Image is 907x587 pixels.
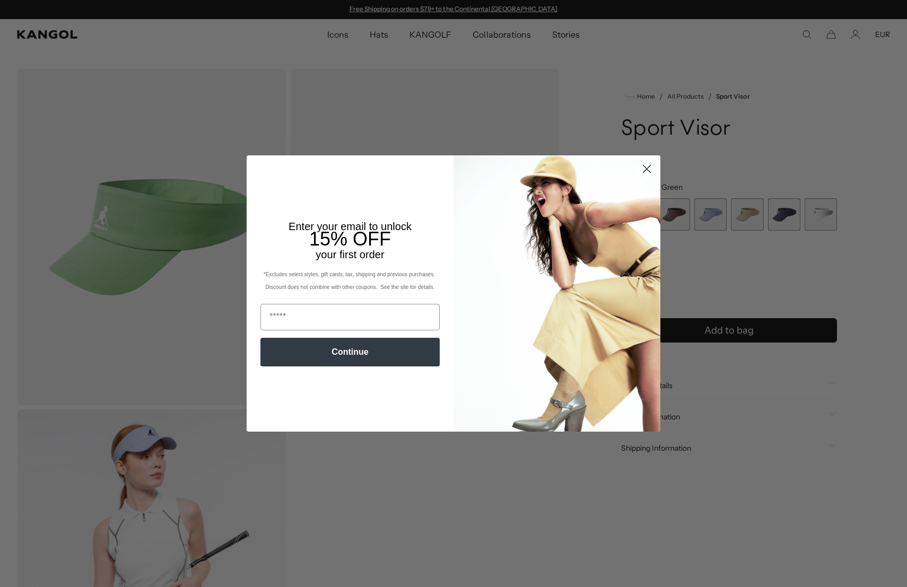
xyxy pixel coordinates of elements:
[453,155,660,431] img: 93be19ad-e773-4382-80b9-c9d740c9197f.jpeg
[316,249,384,260] span: your first order
[638,160,656,178] button: Close dialog
[309,228,391,250] span: 15% OFF
[260,338,440,366] button: Continue
[264,271,437,290] span: *Excludes select styles, gift cards, tax, shipping and previous purchases. Discount does not comb...
[289,221,412,232] span: Enter your email to unlock
[260,304,440,330] input: Email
